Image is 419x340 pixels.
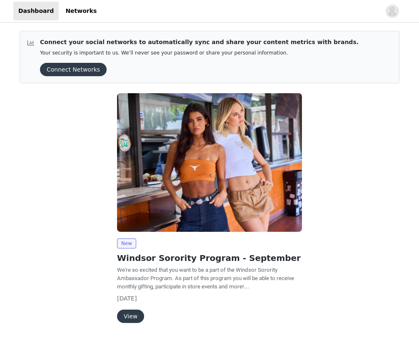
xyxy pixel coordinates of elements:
[117,238,136,248] span: New
[117,93,302,232] img: Windsor
[388,5,396,18] div: avatar
[117,295,137,302] span: [DATE]
[117,252,302,264] h2: Windsor Sorority Program - September
[40,50,359,56] p: Your security is important to us. We’ll never see your password or share your personal information.
[117,310,144,323] button: View
[60,2,102,20] a: Networks
[117,267,294,290] span: We're so excited that you want to be a part of the Windsor Sorority Ambassador Program. As part o...
[117,313,144,320] a: View
[40,38,359,47] p: Connect your social networks to automatically sync and share your content metrics with brands.
[13,2,59,20] a: Dashboard
[40,63,107,76] button: Connect Networks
